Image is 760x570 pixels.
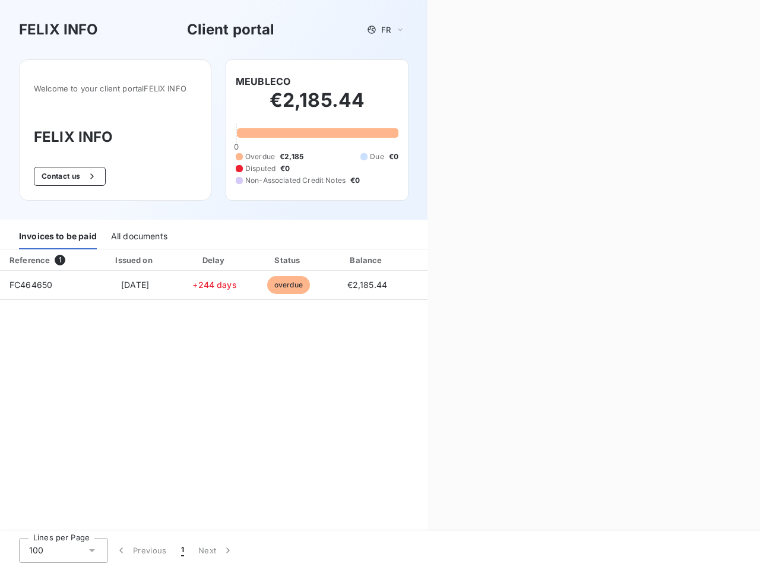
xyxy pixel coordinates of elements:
span: FR [381,25,391,34]
h3: Client portal [187,19,275,40]
span: FC464650 [9,280,52,290]
span: €2,185 [280,151,303,162]
span: +244 days [192,280,236,290]
span: €0 [350,175,360,186]
h3: FELIX INFO [19,19,99,40]
button: Previous [108,538,174,563]
div: PDF [410,254,470,266]
h3: FELIX INFO [34,126,197,148]
span: [DATE] [121,280,149,290]
button: Contact us [34,167,106,186]
button: 1 [174,538,191,563]
div: Delay [181,254,249,266]
span: Overdue [245,151,275,162]
span: Welcome to your client portal FELIX INFO [34,84,197,93]
span: €0 [389,151,398,162]
span: Disputed [245,163,275,174]
span: 1 [181,544,184,556]
div: All documents [111,224,167,249]
span: 1 [55,255,65,265]
div: Balance [328,254,406,266]
span: 0 [234,142,239,151]
span: Due [370,151,384,162]
div: Reference [9,255,50,265]
span: 100 [29,544,43,556]
div: Issued on [94,254,176,266]
span: overdue [267,276,310,294]
div: Invoices to be paid [19,224,97,249]
h2: €2,185.44 [236,88,398,124]
span: Non-Associated Credit Notes [245,175,346,186]
div: Status [253,254,324,266]
button: Next [191,538,241,563]
span: €2,185.44 [347,280,387,290]
h6: MEUBLECO [236,74,290,88]
span: €0 [280,163,290,174]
